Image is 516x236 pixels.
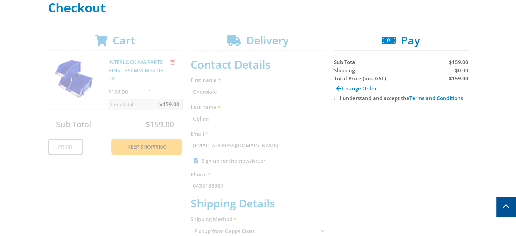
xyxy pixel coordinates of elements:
[455,67,468,74] span: $0.00
[409,95,463,102] a: Terms and Conditions
[334,67,355,74] span: Shipping
[448,59,468,66] span: $159.00
[334,83,379,94] a: Change Order
[334,96,338,100] input: Please accept the terms and conditions.
[342,85,377,92] span: Change Order
[334,59,357,66] span: Sub Total
[448,75,468,82] strong: $159.00
[48,1,469,15] h1: Checkout
[340,95,463,102] label: I understand and accept the
[401,33,420,48] span: Pay
[334,75,386,82] strong: Total Price (inc. GST)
